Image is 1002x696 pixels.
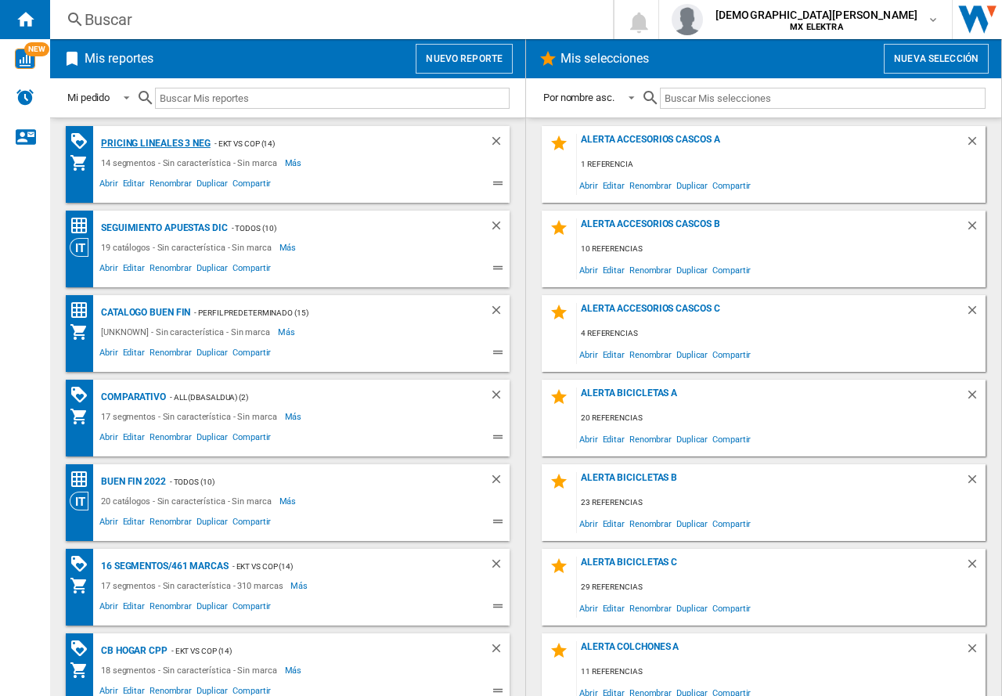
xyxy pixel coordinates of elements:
div: Borrar [965,134,986,155]
div: 16 segmentos/461 marcas [97,557,229,576]
div: Visión Categoría [70,492,97,510]
div: 10 referencias [577,240,986,259]
div: Por nombre asc. [543,92,615,103]
div: Matriz de precios [70,216,97,236]
h2: Mis reportes [81,44,157,74]
span: Abrir [97,514,121,533]
span: Compartir [230,261,273,279]
div: Mi colección [70,407,97,426]
span: Editar [600,513,627,534]
span: Editar [121,514,147,533]
span: Duplicar [674,344,710,365]
span: Más [285,661,305,680]
div: 11 referencias [577,662,986,682]
span: Renombrar [147,430,194,449]
span: Renombrar [627,344,674,365]
div: Mi colección [70,153,97,172]
span: Más [285,407,305,426]
span: Renombrar [627,259,674,280]
span: Compartir [230,514,273,533]
span: Editar [121,430,147,449]
span: Editar [600,597,627,618]
div: Borrar [489,134,510,153]
div: Borrar [489,303,510,323]
span: Editar [600,428,627,449]
span: Duplicar [194,430,230,449]
div: Mi pedido [67,92,110,103]
span: Abrir [97,430,121,449]
div: Alerta Bicicletas C [577,557,965,578]
div: Borrar [965,388,986,409]
div: 17 segmentos - Sin característica - Sin marca [97,407,285,426]
div: Alerta Colchones A [577,641,965,662]
div: Comparativo [97,388,166,407]
div: Borrar [965,472,986,493]
span: Compartir [230,176,273,195]
div: Mi colección [70,661,97,680]
div: Matriz de PROMOCIONES [70,385,97,405]
div: Borrar [965,557,986,578]
span: Más [279,492,299,510]
img: alerts-logo.svg [16,88,34,106]
span: Renombrar [147,514,194,533]
div: 19 catálogos - Sin característica - Sin marca [97,238,279,257]
span: Renombrar [147,345,194,364]
input: Buscar Mis selecciones [660,88,986,109]
div: Borrar [489,472,510,492]
span: Abrir [577,175,600,196]
span: Renombrar [627,597,674,618]
div: Borrar [489,218,510,238]
div: - ALL (dbasaldua) (2) [166,388,458,407]
span: Duplicar [674,175,710,196]
div: Alerta Accesorios Cascos B [577,218,965,240]
div: Mi colección [70,323,97,341]
div: Borrar [489,557,510,576]
div: Matriz de PROMOCIONES [70,554,97,574]
div: 20 catálogos - Sin característica - Sin marca [97,492,279,510]
span: Compartir [710,428,753,449]
span: Duplicar [674,259,710,280]
span: Editar [600,175,627,196]
span: Editar [121,176,147,195]
span: Duplicar [194,176,230,195]
button: Nueva selección [884,44,989,74]
b: MX ELEKTRA [790,22,842,32]
div: Pricing lineales 3 neg [97,134,211,153]
span: Duplicar [674,428,710,449]
span: Compartir [230,345,273,364]
span: Renombrar [147,261,194,279]
div: Borrar [965,303,986,324]
span: Abrir [97,345,121,364]
span: NEW [24,42,49,56]
span: [DEMOGRAPHIC_DATA][PERSON_NAME] [715,7,917,23]
span: Más [290,576,310,595]
div: [UNKNOWN] - Sin característica - Sin marca [97,323,278,341]
span: Duplicar [674,513,710,534]
span: Renombrar [627,513,674,534]
div: Borrar [489,388,510,407]
span: Abrir [97,599,121,618]
span: Duplicar [194,514,230,533]
div: 18 segmentos - Sin característica - Sin marca [97,661,285,680]
div: Matriz de PROMOCIONES [70,639,97,658]
div: Borrar [965,641,986,662]
div: Borrar [965,218,986,240]
input: Buscar Mis reportes [155,88,510,109]
div: Matriz de precios [70,301,97,320]
div: CB Hogar CPP [97,641,168,661]
div: 17 segmentos - Sin característica - 310 marcas [97,576,290,595]
div: 14 segmentos - Sin característica - Sin marca [97,153,285,172]
span: Más [285,153,305,172]
span: Compartir [230,430,273,449]
span: Abrir [577,428,600,449]
div: 1 referencia [577,155,986,175]
span: Más [279,238,299,257]
img: wise-card.svg [15,49,35,69]
span: Abrir [97,261,121,279]
img: profile.jpg [672,4,703,35]
span: Duplicar [194,261,230,279]
div: - EKT vs Cop (14) [229,557,458,576]
span: Más [278,323,297,341]
span: Compartir [710,259,753,280]
div: - Todos (10) [228,218,458,238]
